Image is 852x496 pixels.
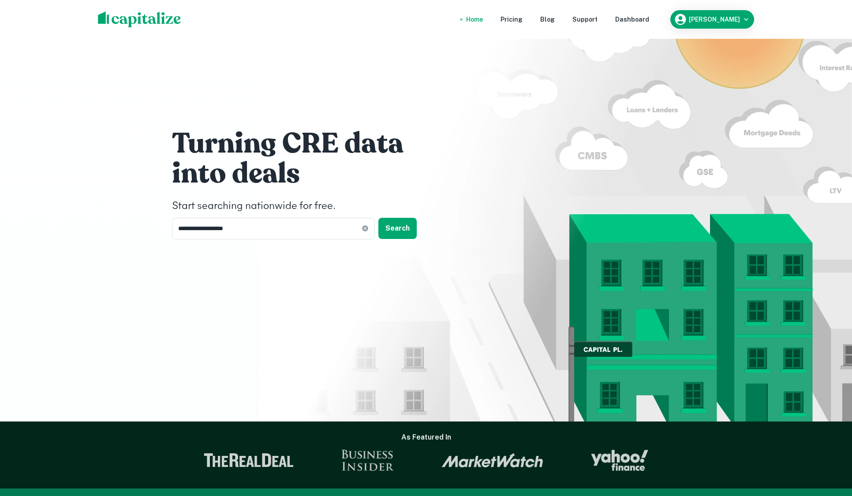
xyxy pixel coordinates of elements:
button: Search [378,218,417,239]
iframe: Chat Widget [808,425,852,468]
a: Blog [540,15,555,24]
img: The Real Deal [204,453,294,467]
a: Dashboard [615,15,649,24]
h6: As Featured In [401,432,451,443]
button: [PERSON_NAME] [670,10,754,29]
h1: into deals [172,156,437,191]
img: Business Insider [341,450,394,471]
h6: [PERSON_NAME] [689,16,740,22]
h4: Start searching nationwide for free. [172,198,437,214]
a: Support [572,15,598,24]
img: capitalize-logo.png [98,11,181,27]
a: Home [466,15,483,24]
a: Pricing [501,15,523,24]
img: Yahoo Finance [591,450,648,471]
img: Market Watch [441,453,543,468]
h1: Turning CRE data [172,126,437,161]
